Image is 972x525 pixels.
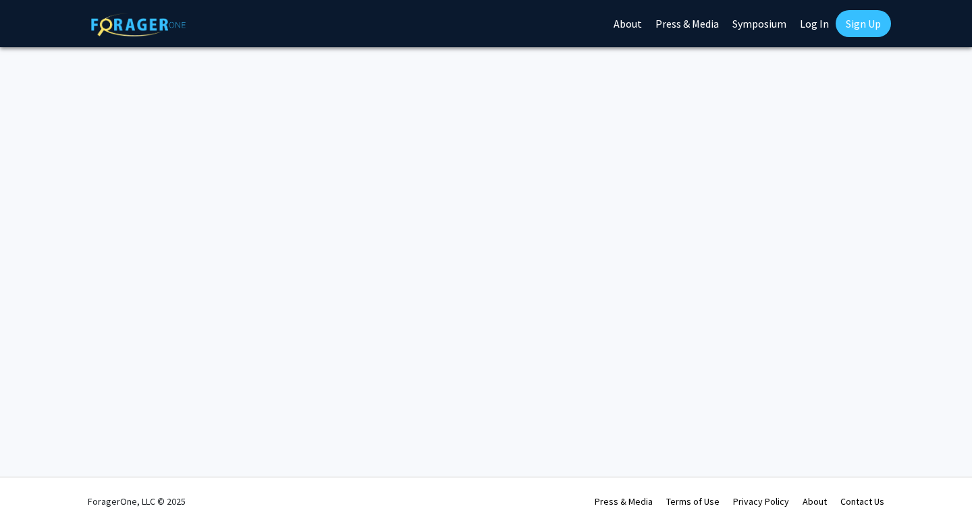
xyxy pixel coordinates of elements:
img: ForagerOne Logo [91,13,186,36]
a: Contact Us [840,495,884,507]
a: Terms of Use [666,495,720,507]
a: Privacy Policy [733,495,789,507]
a: Press & Media [595,495,653,507]
a: About [803,495,827,507]
a: Sign Up [836,10,891,37]
div: ForagerOne, LLC © 2025 [88,478,186,525]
